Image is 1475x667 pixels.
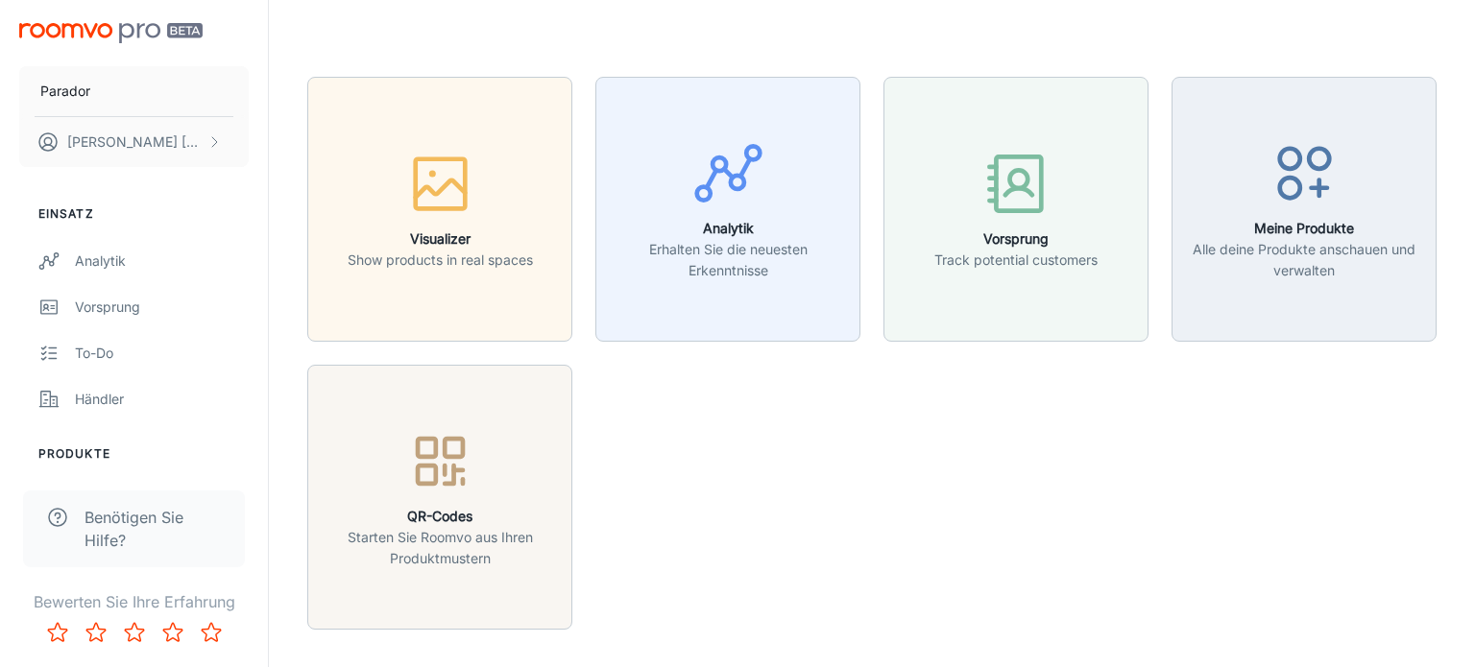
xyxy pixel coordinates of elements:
[1172,198,1437,217] a: Meine ProdukteAlle deine Produkte anschauen und verwalten
[320,527,560,569] p: Starten Sie Roomvo aus Ihren Produktmustern
[75,389,249,410] div: Händler
[38,613,77,652] button: Rate 1 star
[307,365,572,630] button: QR-CodesStarten Sie Roomvo aus Ihren Produktmustern
[595,198,860,217] a: AnalytikErhalten Sie die neuesten Erkenntnisse
[40,81,90,102] p: Parador
[595,77,860,342] button: AnalytikErhalten Sie die neuesten Erkenntnisse
[883,198,1149,217] a: VorsprungTrack potential customers
[348,228,533,250] h6: Visualizer
[19,66,249,116] button: Parador
[608,239,848,281] p: Erhalten Sie die neuesten Erkenntnisse
[1184,239,1424,281] p: Alle deine Produkte anschauen und verwalten
[1172,77,1437,342] button: Meine ProdukteAlle deine Produkte anschauen und verwalten
[307,486,572,505] a: QR-CodesStarten Sie Roomvo aus Ihren Produktmustern
[1184,218,1424,239] h6: Meine Produkte
[154,613,192,652] button: Rate 4 star
[608,218,848,239] h6: Analytik
[75,343,249,364] div: To-do
[15,590,253,613] p: Bewerten Sie Ihre Erfahrung
[77,613,115,652] button: Rate 2 star
[85,506,222,552] span: Benötigen Sie Hilfe?
[934,250,1098,271] p: Track potential customers
[115,613,154,652] button: Rate 3 star
[307,77,572,342] button: VisualizerShow products in real spaces
[192,613,230,652] button: Rate 5 star
[75,297,249,318] div: Vorsprung
[883,77,1149,342] button: VorsprungTrack potential customers
[348,250,533,271] p: Show products in real spaces
[19,23,203,43] img: Roomvo PRO Beta
[75,250,249,272] div: Analytik
[934,228,1098,250] h6: Vorsprung
[67,131,203,153] p: [PERSON_NAME] [PERSON_NAME]
[320,506,560,527] h6: QR-Codes
[19,117,249,167] button: [PERSON_NAME] [PERSON_NAME]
